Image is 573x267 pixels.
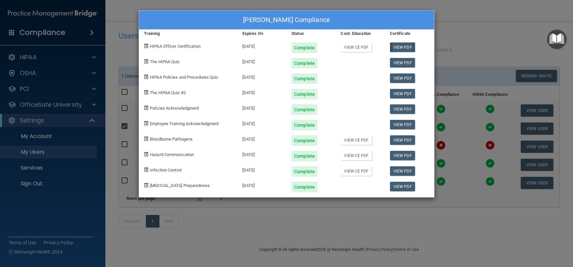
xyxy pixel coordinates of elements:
[150,137,193,142] span: Bloodborne Pathogens
[237,115,286,130] div: [DATE]
[291,58,317,68] div: Complete
[237,68,286,84] div: [DATE]
[336,30,385,38] div: Cont. Education
[237,177,286,192] div: [DATE]
[237,84,286,99] div: [DATE]
[150,90,186,95] span: The HIPAA Quiz #2
[390,104,415,114] a: View PDF
[150,59,179,64] span: The HIPAA Quiz
[341,135,372,145] a: View CE PDF
[150,183,210,188] span: [MEDICAL_DATA] Preparedness
[150,152,194,157] span: Hazard Communication
[237,130,286,146] div: [DATE]
[237,161,286,177] div: [DATE]
[291,151,317,161] div: Complete
[150,75,218,80] span: HIPAA Policies and Procedures Quiz
[150,106,199,111] span: Policies Acknowledgment
[291,135,317,146] div: Complete
[390,58,415,67] a: View PDF
[390,120,415,129] a: View PDF
[139,30,237,38] div: Training
[341,166,372,176] a: View CE PDF
[237,146,286,161] div: [DATE]
[291,104,317,115] div: Complete
[286,30,336,38] div: Status
[390,166,415,176] a: View PDF
[291,42,317,53] div: Complete
[291,73,317,84] div: Complete
[390,42,415,52] a: View PDF
[390,182,415,191] a: View PDF
[390,151,415,160] a: View PDF
[150,121,219,126] span: Employee Training Acknowledgment
[390,135,415,145] a: View PDF
[459,220,565,247] iframe: Drift Widget Chat Controller
[547,30,566,49] button: Open Resource Center
[237,99,286,115] div: [DATE]
[341,42,372,52] a: View CE PDF
[237,30,286,38] div: Expires On
[390,73,415,83] a: View PDF
[341,151,372,160] a: View CE PDF
[139,11,434,30] div: [PERSON_NAME] Compliance
[237,38,286,53] div: [DATE]
[150,168,181,173] span: Infection Control
[291,166,317,177] div: Complete
[237,53,286,68] div: [DATE]
[390,89,415,98] a: View PDF
[150,44,201,49] span: HIPAA Officer Certification
[291,120,317,130] div: Complete
[291,89,317,99] div: Complete
[291,182,317,192] div: Complete
[385,30,434,38] div: Certificate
